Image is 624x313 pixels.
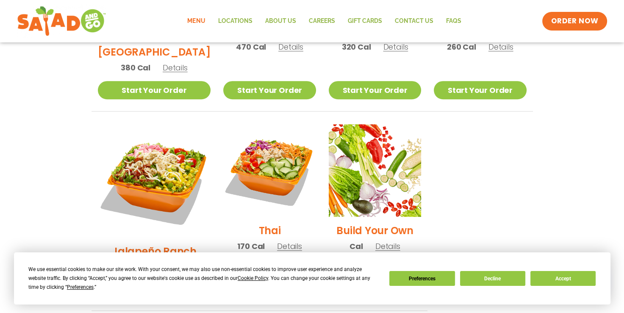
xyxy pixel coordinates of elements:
[389,271,455,286] button: Preferences
[341,11,388,31] a: GIFT CARDS
[121,62,150,73] span: 380 Cal
[488,42,513,52] span: Details
[439,11,467,31] a: FAQs
[98,81,211,99] a: Start Your Order
[67,284,94,290] span: Preferences
[259,223,281,238] h2: Thai
[383,42,408,52] span: Details
[542,12,607,31] a: ORDER NOW
[112,244,197,259] h2: Jalapeño Ranch
[434,81,526,99] a: Start Your Order
[163,62,188,73] span: Details
[302,11,341,31] a: Careers
[388,11,439,31] a: Contact Us
[98,45,211,59] h2: [GEOGRAPHIC_DATA]
[98,124,211,238] img: Product photo for Jalapeño Ranch Salad
[238,275,268,281] span: Cookie Policy
[375,241,400,252] span: Details
[211,11,258,31] a: Locations
[329,124,421,217] img: Product photo for Build Your Own
[278,42,303,52] span: Details
[258,11,302,31] a: About Us
[551,16,598,26] span: ORDER NOW
[181,11,211,31] a: Menu
[223,124,316,217] img: Product photo for Thai Salad
[181,11,467,31] nav: Menu
[447,41,476,53] span: 260 Cal
[342,41,371,53] span: 320 Cal
[329,81,421,99] a: Start Your Order
[336,223,413,238] h2: Build Your Own
[28,265,379,292] div: We use essential cookies to make our site work. With your consent, we may also use non-essential ...
[277,241,302,252] span: Details
[236,41,266,53] span: 470 Cal
[17,4,106,38] img: new-SAG-logo-768×292
[460,271,525,286] button: Decline
[14,252,610,305] div: Cookie Consent Prompt
[349,240,363,252] span: Cal
[223,81,316,99] a: Start Your Order
[237,240,265,252] span: 170 Cal
[530,271,596,286] button: Accept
